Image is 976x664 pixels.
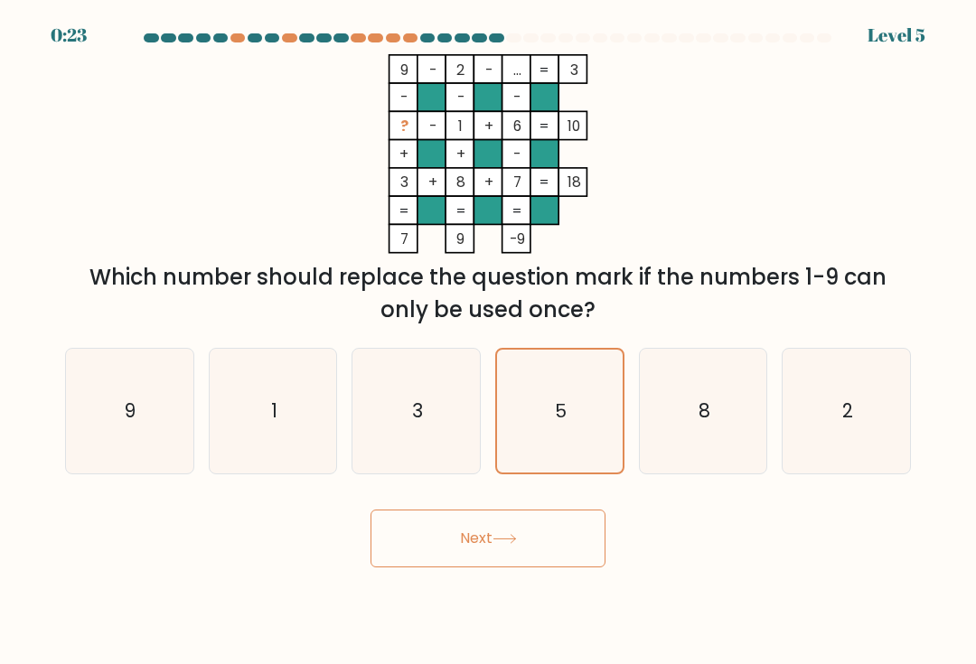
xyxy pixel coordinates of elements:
tspan: + [484,116,493,136]
tspan: = [539,60,549,80]
tspan: 9 [400,60,408,80]
tspan: = [399,201,409,221]
button: Next [371,510,605,567]
div: Level 5 [868,22,925,49]
text: 9 [126,397,136,424]
tspan: 6 [513,116,521,136]
tspan: 10 [568,116,580,136]
tspan: -9 [510,229,525,249]
tspan: 18 [568,172,581,192]
tspan: - [513,87,521,108]
div: 0:23 [51,22,87,49]
tspan: 7 [400,229,408,249]
tspan: - [429,60,436,80]
tspan: - [400,87,408,108]
tspan: + [484,172,493,192]
tspan: 3 [570,60,578,80]
tspan: ? [400,116,408,136]
text: 1 [271,397,277,424]
tspan: - [429,116,436,136]
tspan: = [539,172,549,192]
tspan: 1 [458,116,463,136]
tspan: = [455,201,466,221]
div: Which number should replace the question mark if the numbers 1-9 can only be used once? [76,261,900,326]
tspan: + [428,172,437,192]
tspan: - [457,87,465,108]
tspan: ... [513,60,521,80]
tspan: + [399,144,408,164]
text: 2 [842,397,853,424]
tspan: = [511,201,522,221]
tspan: + [456,144,465,164]
tspan: 8 [456,172,465,192]
tspan: - [513,144,521,164]
text: 8 [699,397,710,424]
tspan: 3 [400,172,408,192]
tspan: 2 [456,60,465,80]
tspan: = [539,116,549,136]
text: 3 [412,397,423,424]
tspan: - [485,60,493,80]
text: 5 [555,397,567,423]
tspan: 7 [513,172,521,192]
tspan: 9 [456,229,465,249]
